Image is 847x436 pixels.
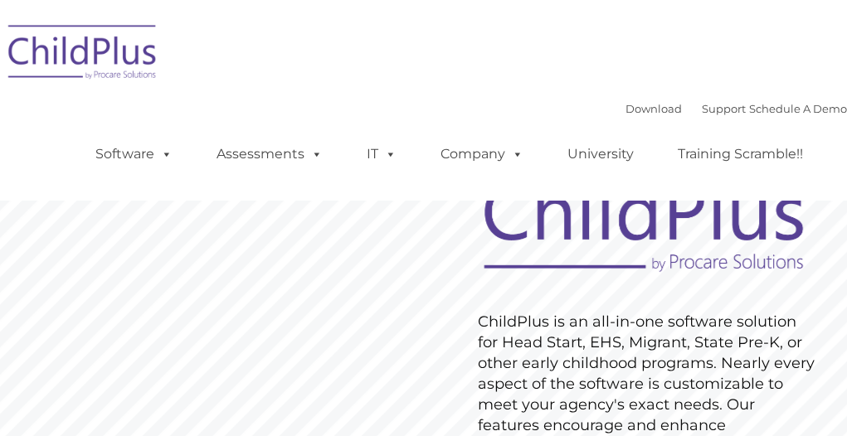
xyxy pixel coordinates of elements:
[661,138,820,171] a: Training Scramble!!
[200,138,339,171] a: Assessments
[350,138,413,171] a: IT
[424,138,540,171] a: Company
[79,138,189,171] a: Software
[626,102,847,115] font: |
[749,102,847,115] a: Schedule A Demo
[702,102,746,115] a: Support
[626,102,682,115] a: Download
[551,138,650,171] a: University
